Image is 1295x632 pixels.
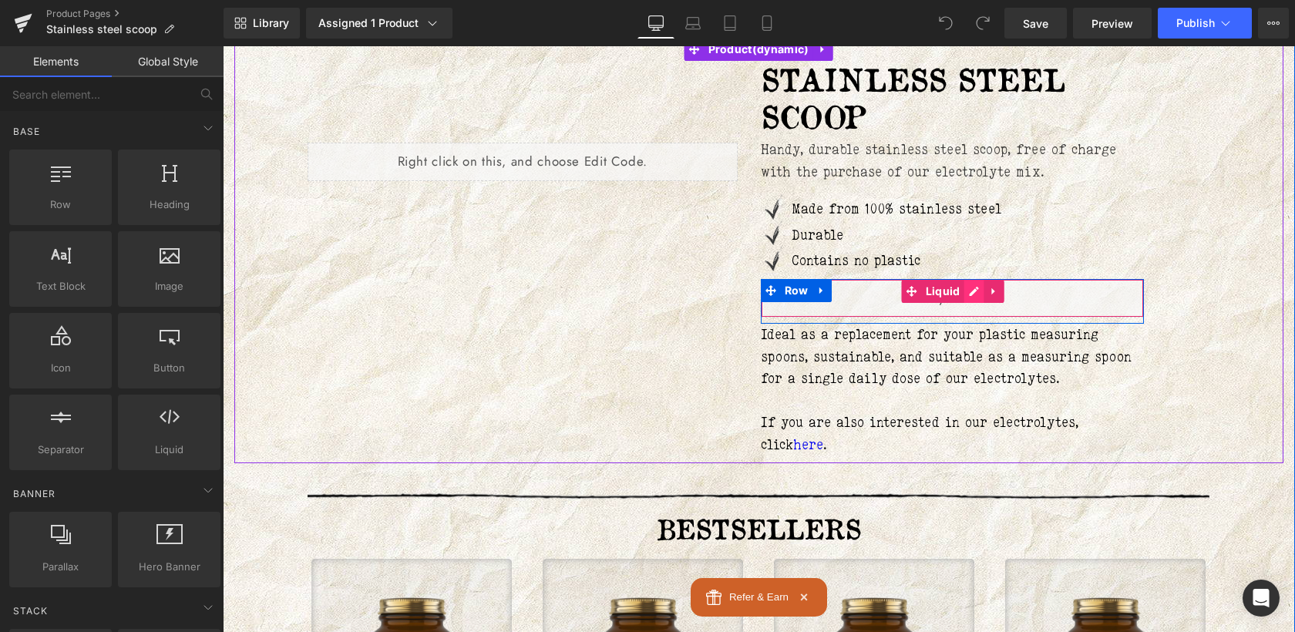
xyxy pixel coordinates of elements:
[123,197,216,213] span: Heading
[224,8,300,39] a: New Library
[123,278,216,294] span: Image
[674,8,711,39] a: Laptop
[538,277,922,344] p: Ideal as a replacement for your plastic measuring spoons, sustainable, and suitable as a measurin...
[14,278,107,294] span: Text Block
[123,442,216,458] span: Liquid
[569,178,779,200] p: Durable
[1243,580,1280,617] div: Open Intercom Messenger
[123,559,216,575] span: Hero Banner
[318,15,440,31] div: Assigned 1 Product
[14,197,107,213] span: Row
[538,365,922,409] p: If you are also interested in our electrolytes, click .
[637,8,674,39] a: Desktop
[569,203,779,226] p: Contains no plastic
[112,46,224,77] a: Global Style
[14,360,107,376] span: Icon
[12,124,42,139] span: Base
[589,233,609,256] a: Expand / Collapse
[1091,15,1133,32] span: Preview
[1158,8,1252,39] button: Publish
[14,559,107,575] span: Parallax
[12,486,57,501] span: Banner
[14,442,107,458] span: Separator
[930,8,961,39] button: Undo
[967,8,998,39] button: Redo
[1073,8,1152,39] a: Preview
[1176,17,1215,29] span: Publish
[748,8,785,39] a: Mobile
[253,16,289,30] span: Library
[699,234,742,257] span: Liquid
[711,8,748,39] a: Tablet
[1023,15,1048,32] span: Save
[1258,8,1289,39] button: More
[538,95,893,133] span: Handy, durable stainless steel scoop, free of charge with the purchase of our electrolyte mix.
[46,23,157,35] span: Stainless steel scoop
[506,545,566,557] span: Refer & Earn
[573,543,589,559] span: ×
[12,603,49,618] span: Stack
[123,360,216,376] span: Button
[558,233,590,256] span: Row
[570,390,600,406] a: here
[46,8,224,20] a: Product Pages
[569,152,779,174] p: Made from 100% stainless steel
[762,234,782,257] a: Expand / Collapse
[468,532,604,570] button: Refer & Earn×
[433,466,638,499] span: Bestsellers
[538,15,922,89] a: STAINLESS STEEL SCOOP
